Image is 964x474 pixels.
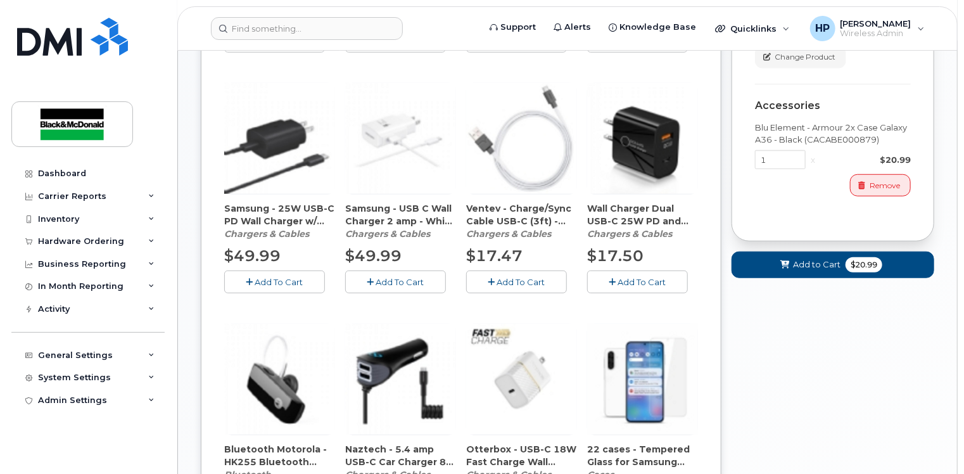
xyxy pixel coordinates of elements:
input: Find something... [211,17,403,40]
div: Accessories [755,100,911,112]
span: $17.50 [587,247,644,265]
span: Add To Cart [255,277,303,287]
button: Add To Cart [466,271,567,293]
span: Add To Cart [618,277,666,287]
span: Add To Cart [497,277,545,287]
span: Add to Cart [793,259,840,271]
img: accessory36709.JPG [224,83,335,194]
button: Change Product [755,46,846,68]
div: Samsung - 25W USB-C PD Wall Charger w/ USB-C cable - Black - OEM (CAHCPZ000082) [224,202,335,240]
a: Support [481,15,545,40]
em: Chargers & Cables [587,228,672,240]
span: Support [500,21,536,34]
button: Add To Cart [587,271,688,293]
span: Quicklinks [730,23,777,34]
img: accessory36552.JPG [466,83,577,194]
span: Remove [870,180,900,191]
span: Ventev - Charge/Sync Cable USB-C (3ft) - White (CAMIBE000144) [466,202,577,227]
img: accessory36354.JPG [345,83,456,194]
a: Alerts [545,15,600,40]
span: Samsung - 25W USB-C PD Wall Charger w/ USB-C cable - Black - OEM (CAHCPZ000082) [224,202,335,227]
div: Wall Charger Dual USB-C 25W PD and USB-A Bulk (For Samsung) - Black (CAHCBE000093) [587,202,698,240]
img: accessory36681.JPG [466,324,577,435]
button: Add To Cart [224,271,325,293]
span: $49.99 [345,247,402,265]
img: accessory37072.JPG [587,324,698,435]
img: accessory36556.JPG [345,324,456,435]
div: Quicklinks [706,16,799,41]
div: x [806,154,820,166]
em: Chargers & Cables [345,228,430,240]
div: Samsung - USB C Wall Charger 2 amp - White (CAHCPZ000055) [345,202,456,240]
span: Bluetooth Motorola - HK255 Bluetooth Headset (CABTBE000046) [224,443,335,468]
a: Knowledge Base [600,15,705,40]
span: [PERSON_NAME] [840,18,911,29]
span: HP [815,21,830,36]
span: 22 cases - Tempered Glass for Samsung Galaxy A36 (CATGBE000138) [587,443,698,468]
span: $17.47 [466,247,523,265]
span: Otterbox - USB-C 18W Fast Charge Wall Adapter - White (CAHCAP000074) [466,443,577,468]
div: Ventev - Charge/Sync Cable USB-C (3ft) - White (CAMIBE000144) [466,202,577,240]
button: Add to Cart $20.99 [732,252,934,278]
div: Blu Element - Armour 2x Case Galaxy A36 - Black (CACABE000879) [755,122,911,145]
em: Chargers & Cables [224,228,309,240]
div: $20.99 [820,154,911,166]
span: Knowledge Base [619,21,696,34]
span: Wireless Admin [840,29,911,39]
span: $20.99 [846,257,882,272]
em: Chargers & Cables [466,228,551,240]
img: accessory36907.JPG [587,83,698,194]
span: $49.99 [224,247,281,265]
div: Harsh Patel [801,16,934,41]
img: accessory36212.JPG [224,324,335,435]
span: Naztech - 5.4 amp USB-C Car Charger 8ft (For Tablets) (CACCHI000067) [345,443,456,468]
span: Change Product [775,51,835,63]
span: Wall Charger Dual USB-C 25W PD and USB-A Bulk (For Samsung) - Black (CAHCBE000093) [587,202,698,227]
span: Samsung - USB C Wall Charger 2 amp - White (CAHCPZ000055) [345,202,456,227]
span: Add To Cart [376,277,424,287]
span: Alerts [564,21,591,34]
button: Remove [850,174,911,196]
button: Add To Cart [345,271,446,293]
